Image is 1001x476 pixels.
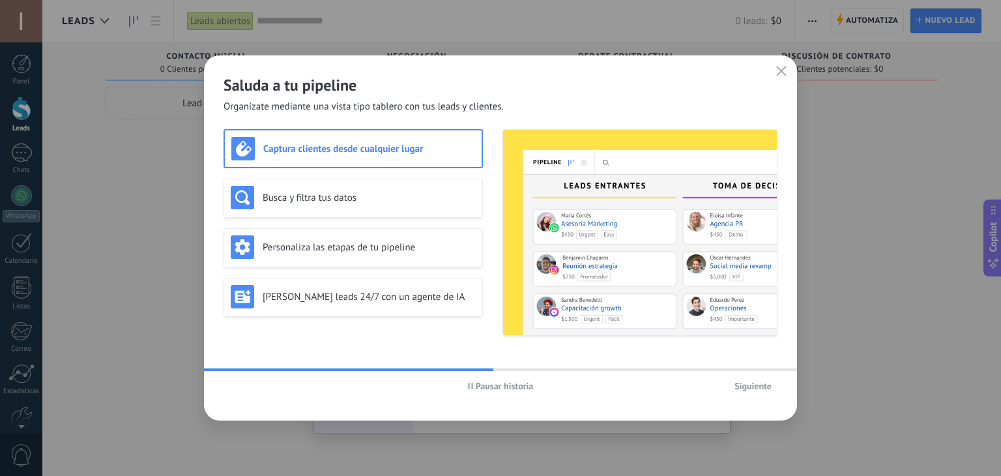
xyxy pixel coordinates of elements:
span: Siguiente [734,381,772,391]
button: Siguiente [729,376,777,396]
h3: Busca y filtra tus datos [263,192,476,204]
h3: Personaliza las etapas de tu pipeline [263,241,476,254]
span: Pausar historia [476,381,534,391]
button: Pausar historia [462,376,540,396]
h2: Saluda a tu pipeline [224,75,777,95]
h3: Captura clientes desde cualquier lugar [263,143,475,155]
h3: [PERSON_NAME] leads 24/7 con un agente de IA [263,291,476,303]
span: Organízate mediante una vista tipo tablero con tus leads y clientes. [224,100,504,113]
